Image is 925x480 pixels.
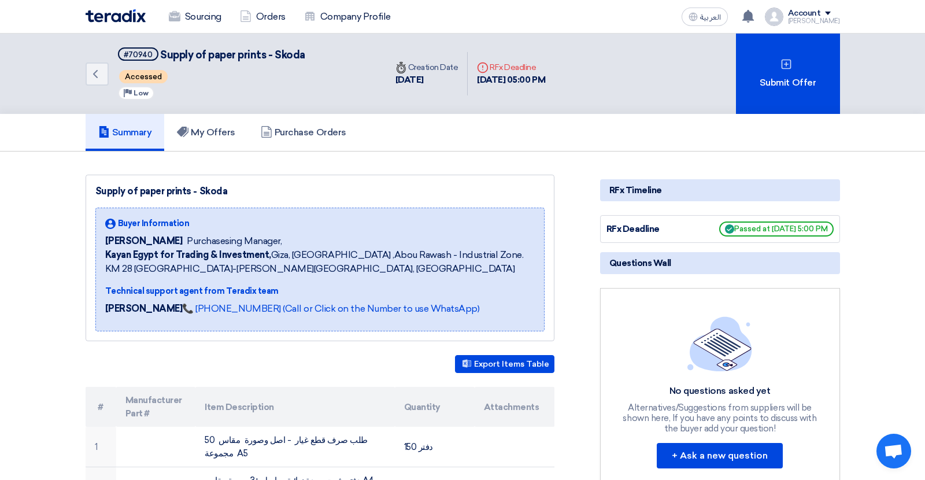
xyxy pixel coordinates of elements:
div: Account [788,9,821,19]
h5: Supply of paper prints - Skoda [118,47,305,62]
th: Quantity [395,387,475,427]
span: Buyer Information [118,217,190,230]
span: Questions Wall [609,257,671,269]
div: Technical support agent from Teradix team [105,285,535,297]
th: # [86,387,116,427]
a: Open chat [876,434,911,468]
a: My Offers [164,114,248,151]
td: 1 [86,427,116,467]
div: Alternatives/Suggestions from suppliers will be shown here, If you have any points to discuss wit... [621,403,818,434]
img: empty_state_list.svg [687,316,752,371]
strong: [PERSON_NAME] [105,303,183,314]
img: profile_test.png [765,8,783,26]
span: Supply of paper prints - Skoda [160,49,305,61]
a: Orders [231,4,295,29]
span: Low [134,89,149,97]
th: Item Description [195,387,395,427]
span: العربية [700,13,721,21]
th: Manufacturer Part # [116,387,196,427]
a: Company Profile [295,4,400,29]
span: Passed at [DATE] 5:00 PM [719,221,834,237]
img: Teradix logo [86,9,146,23]
span: [PERSON_NAME] [105,234,183,248]
div: No questions asked yet [621,385,818,397]
h5: Purchase Orders [261,127,346,138]
button: Export Items Table [455,355,554,373]
a: Sourcing [160,4,231,29]
h5: My Offers [177,127,235,138]
a: Summary [86,114,165,151]
div: Supply of paper prints - Skoda [95,184,545,198]
td: 150 دفتر [395,427,475,467]
span: Accessed [119,70,168,83]
h5: Summary [98,127,152,138]
div: Creation Date [395,61,458,73]
b: Kayan Egypt for Trading & Investment, [105,249,271,260]
div: RFx Deadline [477,61,545,73]
div: RFx Timeline [600,179,840,201]
th: Attachments [475,387,554,427]
button: العربية [682,8,728,26]
div: #70940 [124,51,153,58]
a: Purchase Orders [248,114,359,151]
a: 📞 [PHONE_NUMBER] (Call or Click on the Number to use WhatsApp) [182,303,479,314]
span: Giza, [GEOGRAPHIC_DATA] ,Abou Rawash - Industrial Zone. KM 28 [GEOGRAPHIC_DATA]-[PERSON_NAME][GEO... [105,248,535,276]
button: + Ask a new question [657,443,783,468]
div: [DATE] 05:00 PM [477,73,545,87]
div: RFx Deadline [606,223,693,236]
span: Purchasesing Manager, [187,234,282,248]
div: [PERSON_NAME] [788,18,840,24]
td: طلب صرف قطع غيار - اصل وصورة مقاس 50 مجموعة A5 [195,427,395,467]
div: [DATE] [395,73,458,87]
div: Submit Offer [736,34,840,114]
